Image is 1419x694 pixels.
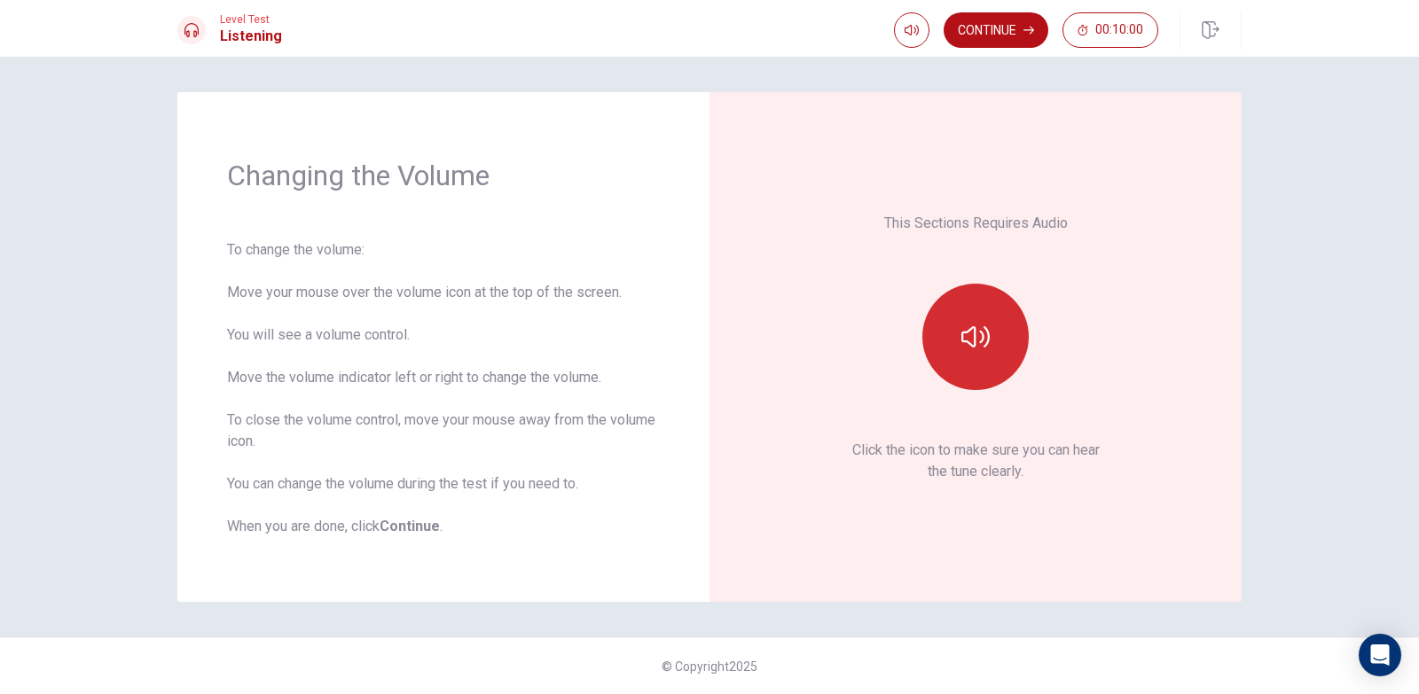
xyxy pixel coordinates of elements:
div: Open Intercom Messenger [1359,634,1401,676]
h1: Listening [220,26,282,47]
button: 00:10:00 [1062,12,1158,48]
h1: Changing the Volume [227,158,660,193]
button: Continue [944,12,1048,48]
b: Continue [380,518,440,534]
p: Click the icon to make sure you can hear the tune clearly. [852,440,1100,482]
span: Level Test [220,13,282,26]
p: This Sections Requires Audio [884,213,1068,234]
span: 00:10:00 [1095,23,1143,37]
span: © Copyright 2025 [662,659,757,674]
div: To change the volume: Move your mouse over the volume icon at the top of the screen. You will see... [227,239,660,537]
